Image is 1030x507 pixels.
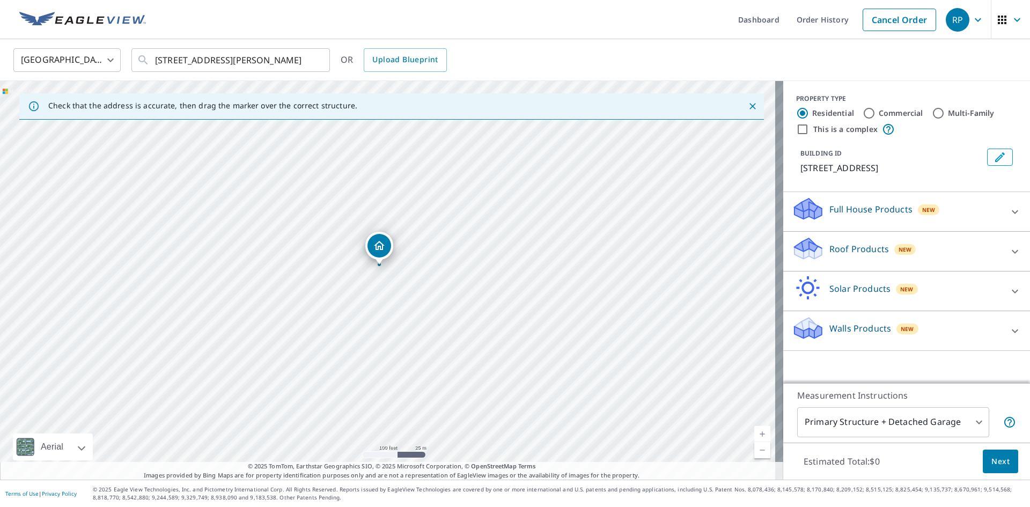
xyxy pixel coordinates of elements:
[248,462,536,471] span: © 2025 TomTom, Earthstar Geographics SIO, © 2025 Microsoft Corporation, ©
[983,450,1018,474] button: Next
[754,442,770,458] a: Current Level 18, Zoom Out
[899,245,912,254] span: New
[13,45,121,75] div: [GEOGRAPHIC_DATA]
[341,48,447,72] div: OR
[48,101,357,111] p: Check that the address is accurate, then drag the marker over the correct structure.
[93,486,1025,502] p: © 2025 Eagle View Technologies, Inc. and Pictometry International Corp. All Rights Reserved. Repo...
[829,243,889,255] p: Roof Products
[792,276,1021,306] div: Solar ProductsNew
[948,108,995,119] label: Multi-Family
[797,407,989,437] div: Primary Structure + Detached Garage
[796,94,1017,104] div: PROPERTY TYPE
[746,99,760,113] button: Close
[812,108,854,119] label: Residential
[900,285,914,293] span: New
[792,236,1021,267] div: Roof ProductsNew
[42,490,77,497] a: Privacy Policy
[901,325,914,333] span: New
[829,203,913,216] p: Full House Products
[13,433,93,460] div: Aerial
[946,8,969,32] div: RP
[863,9,936,31] a: Cancel Order
[518,462,536,470] a: Terms
[829,282,891,295] p: Solar Products
[1003,416,1016,429] span: Your report will include the primary structure and a detached garage if one exists.
[5,490,39,497] a: Terms of Use
[829,322,891,335] p: Walls Products
[879,108,923,119] label: Commercial
[991,455,1010,468] span: Next
[365,232,393,265] div: Dropped pin, building 1, Residential property, 645 River Park Dr Danville, VA 24540
[987,149,1013,166] button: Edit building 1
[800,149,842,158] p: BUILDING ID
[372,53,438,67] span: Upload Blueprint
[5,490,77,497] p: |
[800,161,983,174] p: [STREET_ADDRESS]
[795,450,888,473] p: Estimated Total: $0
[38,433,67,460] div: Aerial
[471,462,516,470] a: OpenStreetMap
[155,45,308,75] input: Search by address or latitude-longitude
[19,12,146,28] img: EV Logo
[754,426,770,442] a: Current Level 18, Zoom In
[922,205,936,214] span: New
[792,196,1021,227] div: Full House ProductsNew
[813,124,878,135] label: This is a complex
[792,315,1021,346] div: Walls ProductsNew
[364,48,446,72] a: Upload Blueprint
[797,389,1016,402] p: Measurement Instructions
